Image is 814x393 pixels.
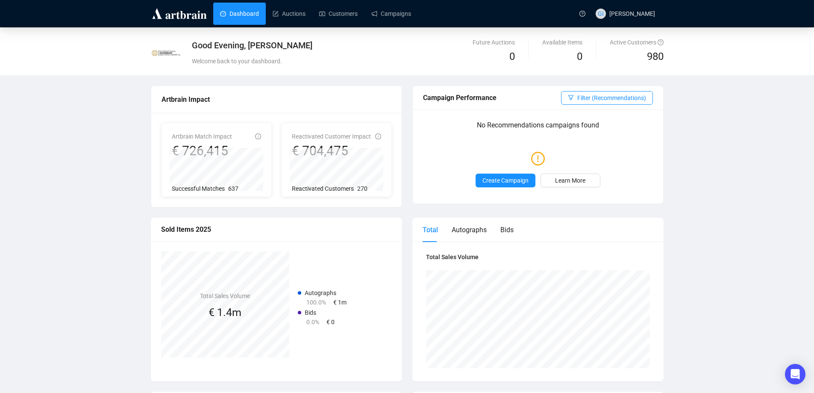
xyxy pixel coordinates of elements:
[209,306,241,319] span: € 1.4m
[306,299,326,306] span: 100.0%
[423,225,438,235] div: Total
[305,290,336,296] span: Autographs
[306,319,319,325] span: 0.0%
[151,38,181,68] img: 622e19684f2625001dda177d.jpg
[319,3,358,25] a: Customers
[423,120,653,136] p: No Recommendations campaigns found
[423,92,561,103] div: Campaign Performance
[326,319,335,325] span: € 0
[647,50,664,62] span: 980
[292,133,371,140] span: Reactivated Customer Impact
[162,94,391,105] div: Artbrain Impact
[577,50,582,62] span: 0
[192,56,491,66] div: Welcome back to your dashboard.
[172,185,225,192] span: Successful Matches
[292,143,371,159] div: € 704,475
[375,133,381,139] span: info-circle
[785,364,805,384] div: Open Intercom Messenger
[542,38,582,47] div: Available Items
[200,291,250,301] h4: Total Sales Volume
[482,176,529,185] span: Create Campaign
[500,225,514,235] div: Bids
[172,143,232,159] div: € 726,415
[333,299,347,306] span: € 1m
[292,185,354,192] span: Reactivated Customers
[151,7,208,21] img: logo
[426,252,650,262] h4: Total Sales Volume
[577,93,646,103] span: Filter (Recommendations)
[371,3,411,25] a: Campaigns
[509,50,515,62] span: 0
[598,9,604,18] span: GI
[452,225,487,235] div: Autographs
[579,11,585,17] span: question-circle
[658,39,664,45] span: question-circle
[220,3,259,25] a: Dashboard
[273,3,306,25] a: Auctions
[228,185,238,192] span: 637
[531,148,545,168] span: exclamation-circle
[192,39,491,51] div: Good Evening, [PERSON_NAME]
[255,133,261,139] span: info-circle
[473,38,515,47] div: Future Auctions
[568,95,574,100] span: filter
[610,39,664,46] span: Active Customers
[172,133,232,140] span: Artbrain Match Impact
[357,185,367,192] span: 270
[561,91,653,105] button: Filter (Recommendations)
[161,224,392,235] div: Sold Items 2025
[305,309,316,316] span: Bids
[541,174,600,187] a: Learn More
[476,174,535,187] button: Create Campaign
[609,10,655,17] span: [PERSON_NAME]
[555,176,585,185] span: Learn More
